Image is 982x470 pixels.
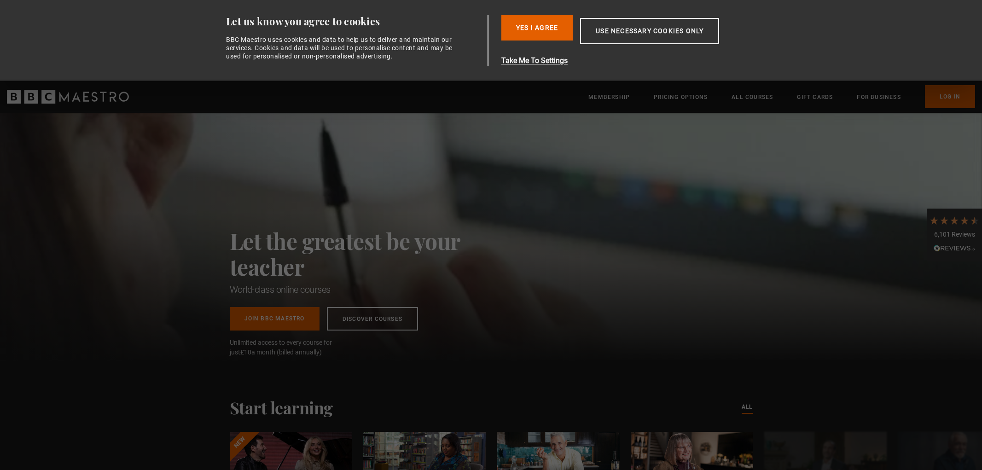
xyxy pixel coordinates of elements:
[7,90,129,104] svg: BBC Maestro
[588,85,975,108] nav: Primary
[230,338,354,357] span: Unlimited access to every course for just a month (billed annually)
[857,93,901,102] a: For business
[929,230,980,239] div: 6,101 Reviews
[732,93,773,102] a: All Courses
[580,18,719,44] button: Use necessary cookies only
[929,215,980,226] div: 4.7 Stars
[797,93,833,102] a: Gift Cards
[230,228,501,279] h2: Let the greatest be your teacher
[501,15,573,41] button: Yes I Agree
[230,283,501,296] h1: World-class online courses
[327,307,418,331] a: Discover Courses
[501,55,763,66] button: Take Me To Settings
[588,93,630,102] a: Membership
[925,85,975,108] a: Log In
[230,307,320,331] a: Join BBC Maestro
[226,35,458,61] div: BBC Maestro uses cookies and data to help us to deliver and maintain our services. Cookies and da...
[934,245,975,251] img: REVIEWS.io
[929,244,980,255] div: Read All Reviews
[240,348,251,356] span: £10
[742,402,753,412] a: All
[927,209,982,262] div: 6,101 ReviewsRead All Reviews
[226,15,484,28] div: Let us know you agree to cookies
[230,398,333,417] h2: Start learning
[654,93,708,102] a: Pricing Options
